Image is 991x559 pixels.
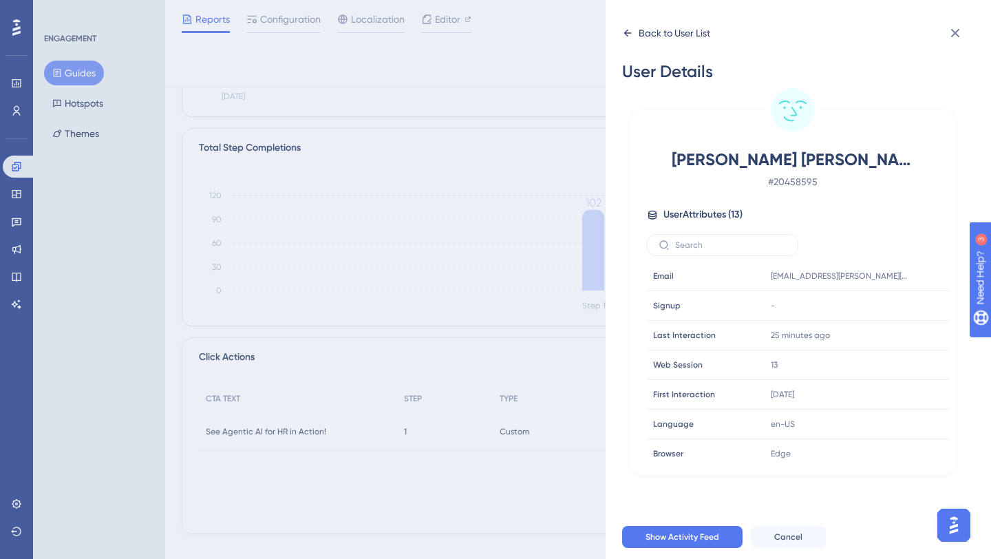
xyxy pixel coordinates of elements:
[653,271,674,282] span: Email
[751,526,826,548] button: Cancel
[675,240,787,250] input: Search
[653,389,715,400] span: First Interaction
[771,300,775,311] span: -
[653,330,716,341] span: Last Interaction
[771,271,908,282] span: [EMAIL_ADDRESS][PERSON_NAME][DOMAIN_NAME]
[653,359,703,370] span: Web Session
[771,448,791,459] span: Edge
[663,207,743,223] span: User Attributes ( 13 )
[771,390,794,399] time: [DATE]
[622,61,963,83] div: User Details
[771,419,795,430] span: en-US
[672,149,914,171] span: [PERSON_NAME] [PERSON_NAME]
[32,3,86,20] span: Need Help?
[653,300,681,311] span: Signup
[653,419,694,430] span: Language
[774,531,802,542] span: Cancel
[672,173,914,190] span: # 20458595
[771,330,830,340] time: 25 minutes ago
[646,531,719,542] span: Show Activity Feed
[653,448,683,459] span: Browser
[96,7,100,18] div: 3
[639,25,710,41] div: Back to User List
[771,359,778,370] span: 13
[622,526,743,548] button: Show Activity Feed
[933,505,974,546] iframe: UserGuiding AI Assistant Launcher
